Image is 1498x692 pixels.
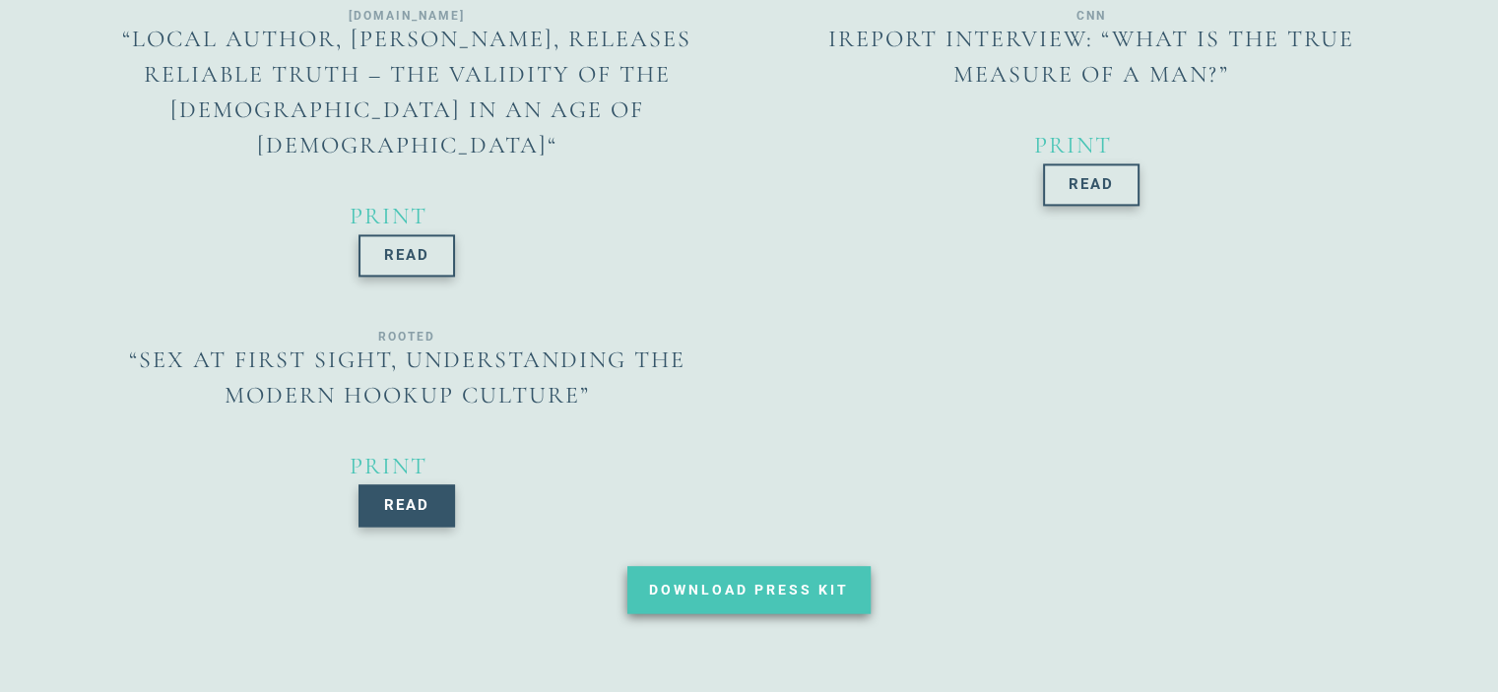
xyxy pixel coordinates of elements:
[90,331,725,343] h4: Rooted
[1034,131,1112,159] span: Print
[1034,131,1148,159] a: Print
[358,234,455,277] a: Read
[358,484,455,527] a: Read
[350,202,464,230] a: Print
[774,10,1409,22] h4: CNN
[1069,177,1114,192] span: Read
[384,248,429,263] span: Read
[774,22,1409,93] p: iReport Interview: “What is the True Measure of a Man?”
[350,452,464,480] a: Print
[1043,163,1140,206] a: Read
[627,566,871,613] a: DOWNLOAD PRESS KIT
[350,202,427,230] span: Print
[384,498,429,513] span: Read
[90,22,725,163] p: “Local author, [PERSON_NAME], releases Reliable Truth – The Validity of the [DEMOGRAPHIC_DATA] in...
[350,452,427,480] span: Print
[90,10,725,22] h4: [DOMAIN_NAME]
[90,343,725,413] p: “Sex at First Sight, Understanding the Modern Hookup Culture”
[649,583,849,597] span: DOWNLOAD PRESS KIT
